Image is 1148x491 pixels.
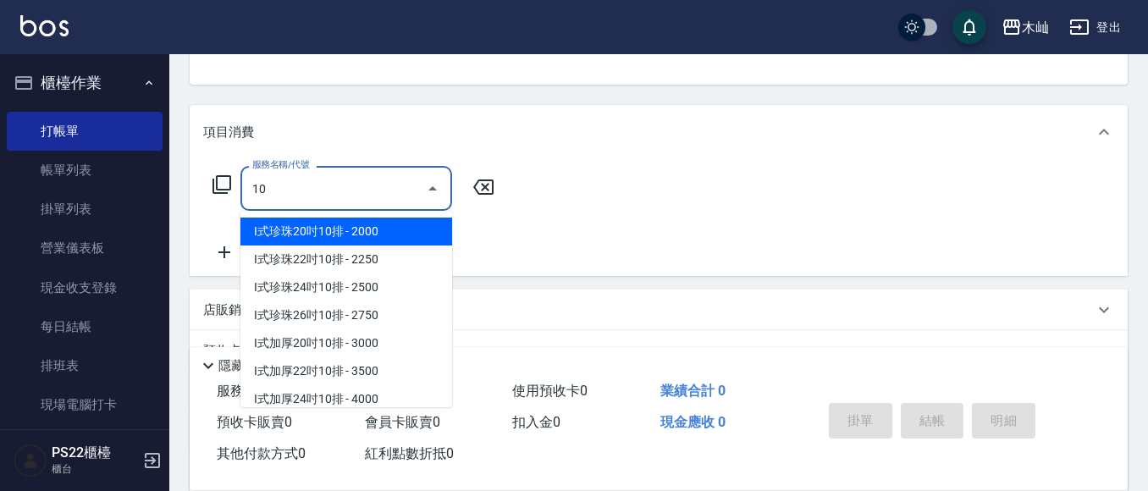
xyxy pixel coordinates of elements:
span: I式加厚24吋10排 - 4000 [240,385,452,413]
div: 項目消費 [190,105,1128,159]
a: 排班表 [7,346,163,385]
span: 服務消費 0 [217,383,279,399]
span: 紅利點數折抵 0 [365,445,454,461]
span: 其他付款方式 0 [217,445,306,461]
img: Person [14,444,47,477]
p: 店販銷售 [203,301,254,319]
span: 會員卡販賣 0 [365,414,440,430]
span: I式珍珠26吋10排 - 2750 [240,301,452,329]
span: I式珍珠24吋10排 - 2500 [240,273,452,301]
button: 登出 [1062,12,1128,43]
span: I式珍珠22吋10排 - 2250 [240,245,452,273]
div: 店販銷售 [190,290,1128,330]
a: 營業儀表板 [7,229,163,268]
img: Logo [20,15,69,36]
a: 現金收支登錄 [7,268,163,307]
p: 隱藏業績明細 [218,357,295,375]
span: 預收卡販賣 0 [217,414,292,430]
div: 木屾 [1022,17,1049,38]
a: 打帳單 [7,112,163,151]
span: 業績合計 0 [660,383,726,399]
button: 櫃檯作業 [7,61,163,105]
a: 帳單列表 [7,151,163,190]
span: 使用預收卡 0 [512,383,588,399]
a: 掛單列表 [7,190,163,229]
div: 預收卡販賣 [190,330,1128,371]
p: 預收卡販賣 [203,342,267,360]
span: I式珍珠20吋10排 - 2000 [240,218,452,245]
span: 現金應收 0 [660,414,726,430]
p: 項目消費 [203,124,254,141]
h5: PS22櫃檯 [52,444,138,461]
button: Close [419,175,446,202]
span: I式加厚20吋10排 - 3000 [240,329,452,357]
p: 櫃台 [52,461,138,477]
label: 服務名稱/代號 [252,158,309,171]
span: I式加厚22吋10排 - 3500 [240,357,452,385]
a: 每日結帳 [7,307,163,346]
button: 木屾 [995,10,1056,45]
a: 現場電腦打卡 [7,385,163,424]
span: 扣入金 0 [512,414,560,430]
button: save [952,10,986,44]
